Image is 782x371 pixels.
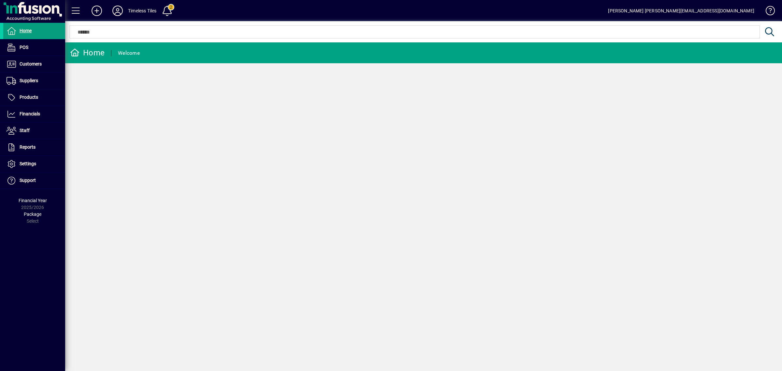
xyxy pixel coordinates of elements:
[3,56,65,72] a: Customers
[761,1,774,22] a: Knowledge Base
[86,5,107,17] button: Add
[3,89,65,106] a: Products
[118,48,140,58] div: Welcome
[128,6,156,16] div: Timeless Tiles
[107,5,128,17] button: Profile
[3,106,65,122] a: Financials
[20,161,36,166] span: Settings
[20,45,28,50] span: POS
[3,73,65,89] a: Suppliers
[20,95,38,100] span: Products
[20,78,38,83] span: Suppliers
[20,144,36,150] span: Reports
[3,123,65,139] a: Staff
[20,28,32,33] span: Home
[3,39,65,56] a: POS
[70,48,105,58] div: Home
[20,178,36,183] span: Support
[3,156,65,172] a: Settings
[3,172,65,189] a: Support
[608,6,754,16] div: [PERSON_NAME] [PERSON_NAME][EMAIL_ADDRESS][DOMAIN_NAME]
[24,212,41,217] span: Package
[20,61,42,67] span: Customers
[3,139,65,156] a: Reports
[19,198,47,203] span: Financial Year
[20,111,40,116] span: Financials
[20,128,30,133] span: Staff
